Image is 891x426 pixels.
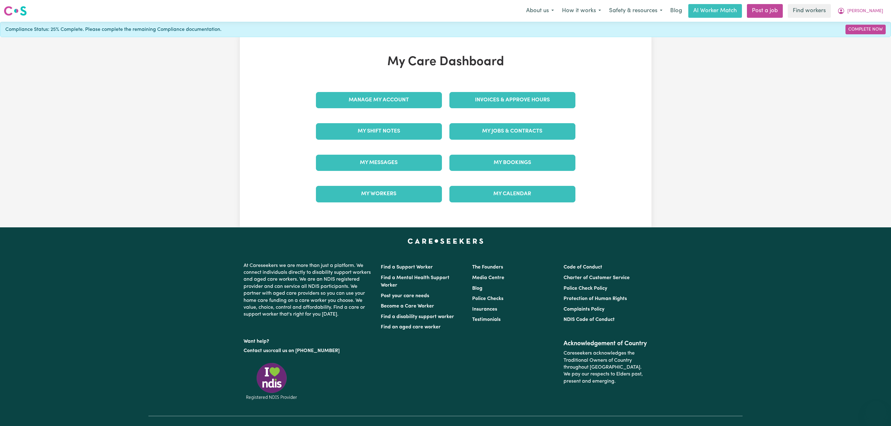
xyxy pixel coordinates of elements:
a: Find a Support Worker [381,265,433,270]
a: Careseekers home page [408,239,483,244]
a: My Jobs & Contracts [449,123,575,139]
a: The Founders [472,265,503,270]
a: Post your care needs [381,293,429,298]
button: How it works [558,4,605,17]
a: My Shift Notes [316,123,442,139]
span: Compliance Status: 25% Complete. Please complete the remaining Compliance documentation. [5,26,221,33]
a: Become a Care Worker [381,304,434,309]
button: Safety & resources [605,4,666,17]
a: Invoices & Approve Hours [449,92,575,108]
img: Careseekers logo [4,5,27,17]
a: My Calendar [449,186,575,202]
h1: My Care Dashboard [312,55,579,70]
p: At Careseekers we are more than just a platform. We connect individuals directly to disability su... [244,260,373,321]
a: Find an aged care worker [381,325,441,330]
a: Find a Mental Health Support Worker [381,275,449,288]
a: Charter of Customer Service [564,275,630,280]
a: Media Centre [472,275,504,280]
p: Want help? [244,336,373,345]
a: My Workers [316,186,442,202]
a: Code of Conduct [564,265,602,270]
p: or [244,345,373,357]
a: Find a disability support worker [381,314,454,319]
a: Manage My Account [316,92,442,108]
a: Post a job [747,4,783,18]
a: Testimonials [472,317,501,322]
button: My Account [833,4,887,17]
p: Careseekers acknowledges the Traditional Owners of Country throughout [GEOGRAPHIC_DATA]. We pay o... [564,347,647,387]
a: Police Check Policy [564,286,607,291]
a: AI Worker Match [688,4,742,18]
iframe: Button to launch messaging window, conversation in progress [866,401,886,421]
h2: Acknowledgement of Country [564,340,647,347]
a: Blog [666,4,686,18]
img: Registered NDIS provider [244,362,300,401]
span: [PERSON_NAME] [847,8,883,15]
a: Insurances [472,307,497,312]
a: Complaints Policy [564,307,604,312]
a: My Messages [316,155,442,171]
a: Protection of Human Rights [564,296,627,301]
a: NDIS Code of Conduct [564,317,615,322]
button: About us [522,4,558,17]
a: call us on [PHONE_NUMBER] [273,348,340,353]
a: Find workers [788,4,831,18]
a: Complete Now [845,25,886,34]
a: Contact us [244,348,268,353]
a: Police Checks [472,296,503,301]
a: My Bookings [449,155,575,171]
a: Careseekers logo [4,4,27,18]
a: Blog [472,286,482,291]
